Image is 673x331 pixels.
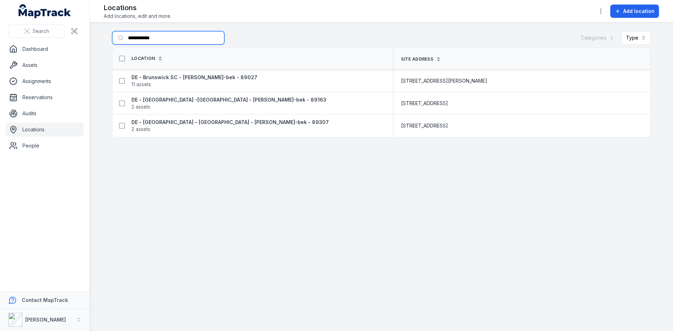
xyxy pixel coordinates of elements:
[131,81,151,88] span: 11 assets
[610,5,659,18] button: Add location
[401,77,487,84] span: [STREET_ADDRESS][PERSON_NAME]
[6,123,84,137] a: Locations
[6,58,84,72] a: Assets
[131,74,257,81] strong: DE - Brunswick SC - [PERSON_NAME]-bek - 89027
[6,106,84,120] a: Audits
[8,25,65,38] button: Search
[131,96,326,103] strong: DE - [GEOGRAPHIC_DATA] -[GEOGRAPHIC_DATA] - [PERSON_NAME]-bek - 89163
[6,74,84,88] a: Assignments
[131,126,150,133] span: 2 assets
[623,8,654,15] span: Add location
[6,139,84,153] a: People
[131,56,163,61] a: Location
[131,103,150,110] span: 2 assets
[33,28,49,35] span: Search
[401,56,433,62] span: Site address
[131,74,257,88] a: DE - Brunswick SC - [PERSON_NAME]-bek - 8902711 assets
[401,100,448,107] span: [STREET_ADDRESS]
[401,122,448,129] span: [STREET_ADDRESS]
[621,31,651,44] button: Type
[131,56,155,61] span: Location
[104,13,171,20] span: Add locations, edit and more.
[401,56,441,62] a: Site address
[6,42,84,56] a: Dashboard
[131,119,329,133] a: DE - [GEOGRAPHIC_DATA] – [GEOGRAPHIC_DATA] - [PERSON_NAME]-bek - 893072 assets
[131,119,329,126] strong: DE - [GEOGRAPHIC_DATA] – [GEOGRAPHIC_DATA] - [PERSON_NAME]-bek - 89307
[25,317,66,323] strong: [PERSON_NAME]
[22,297,68,303] strong: Contact MapTrack
[19,4,71,18] a: MapTrack
[104,3,171,13] h2: Locations
[6,90,84,104] a: Reservations
[131,96,326,110] a: DE - [GEOGRAPHIC_DATA] -[GEOGRAPHIC_DATA] - [PERSON_NAME]-bek - 891632 assets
